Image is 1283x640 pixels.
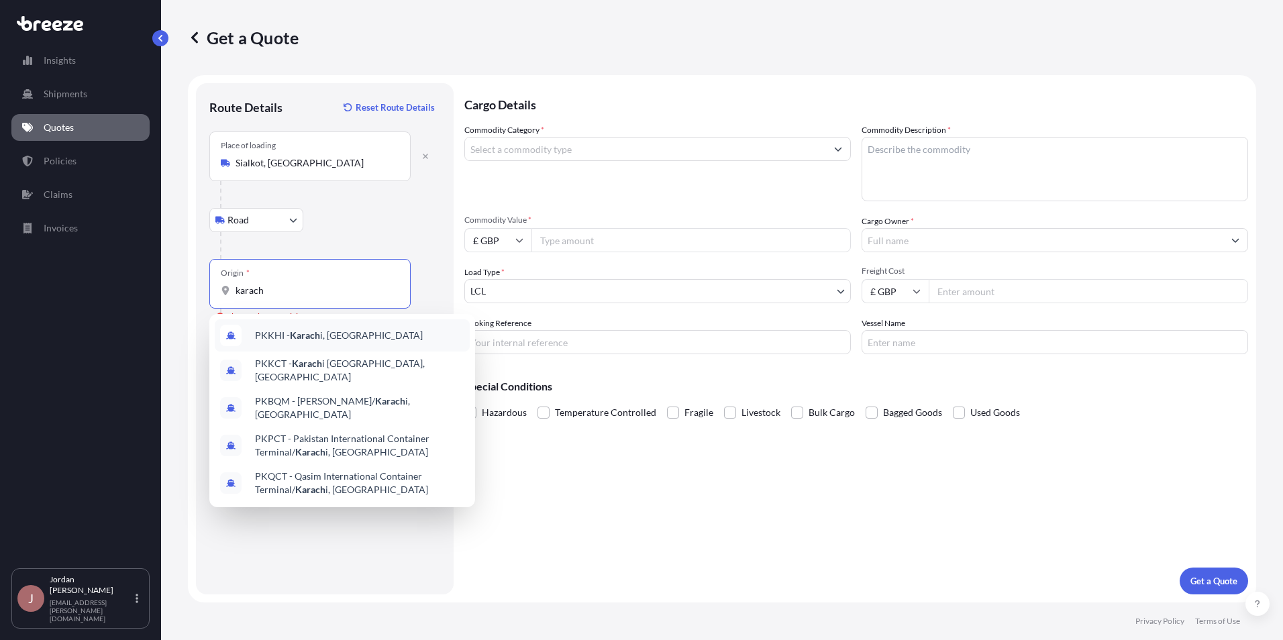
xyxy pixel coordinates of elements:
input: Full name [862,228,1223,252]
span: Bagged Goods [883,403,942,423]
span: Fragile [684,403,713,423]
span: Road [227,213,249,227]
input: Select a commodity type [465,137,826,161]
div: Place of loading [221,140,276,151]
label: Cargo Owner [862,215,914,228]
p: Terms of Use [1195,616,1240,627]
span: Hazardous [482,403,527,423]
label: Vessel Name [862,317,905,330]
p: Route Details [209,99,283,115]
span: PKBQM - [PERSON_NAME]/ i, [GEOGRAPHIC_DATA] [255,394,464,421]
label: Commodity Category [464,123,544,137]
span: J [28,592,34,605]
span: Temperature Controlled [555,403,656,423]
button: Select transport [209,208,303,232]
b: Karach [292,358,322,369]
span: LCL [470,284,486,298]
span: Used Goods [970,403,1020,423]
label: Commodity Description [862,123,951,137]
span: Livestock [741,403,780,423]
div: Show suggestions [209,314,475,507]
p: Claims [44,188,72,201]
span: PKPCT - Pakistan International Container Terminal/ i, [GEOGRAPHIC_DATA] [255,432,464,459]
p: Insights [44,54,76,67]
p: Invoices [44,221,78,235]
span: PKKCT - i [GEOGRAPHIC_DATA], [GEOGRAPHIC_DATA] [255,357,464,384]
p: Quotes [44,121,74,134]
span: PKQCT - Qasim International Container Terminal/ i, [GEOGRAPHIC_DATA] [255,470,464,496]
p: Get a Quote [1190,574,1237,588]
b: Karach [375,395,405,407]
p: Policies [44,154,76,168]
input: Type amount [531,228,851,252]
div: Origin [221,268,250,278]
button: Show suggestions [826,137,850,161]
button: Show suggestions [1223,228,1247,252]
span: Freight Cost [862,266,1248,276]
input: Place of loading [236,156,394,170]
span: Load Type [464,266,505,279]
p: Reset Route Details [356,101,435,114]
b: Karach [295,484,325,495]
p: Get a Quote [188,27,299,48]
p: Special Conditions [464,381,1248,392]
p: [EMAIL_ADDRESS][PERSON_NAME][DOMAIN_NAME] [50,598,133,623]
span: PKKHI - i, [GEOGRAPHIC_DATA] [255,329,423,342]
input: Your internal reference [464,330,851,354]
input: Enter name [862,330,1248,354]
p: Shipments [44,87,87,101]
b: Karach [295,446,325,458]
b: Karach [290,329,320,341]
p: Cargo Details [464,83,1248,123]
p: Privacy Policy [1135,616,1184,627]
label: Booking Reference [464,317,531,330]
span: Bulk Cargo [809,403,855,423]
span: Commodity Value [464,215,851,225]
input: Enter amount [929,279,1248,303]
p: Jordan [PERSON_NAME] [50,574,133,596]
div: Please select an origin [216,310,303,323]
input: Origin [236,284,394,297]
